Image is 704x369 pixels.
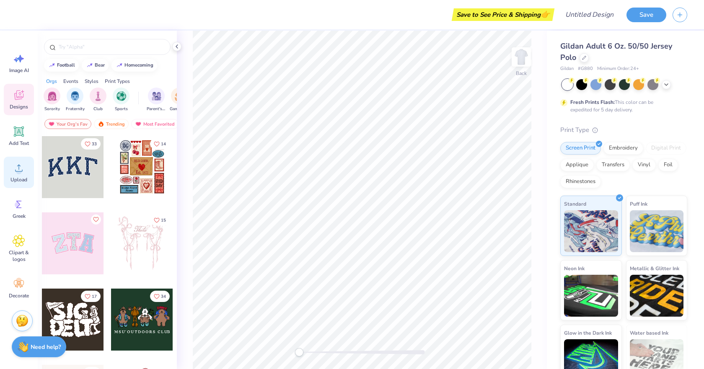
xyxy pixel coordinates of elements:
span: Add Text [9,140,29,147]
span: Puff Ink [630,199,647,208]
span: # G880 [578,65,593,72]
div: filter for Sorority [44,88,60,112]
span: 14 [161,142,166,146]
img: most_fav.gif [135,121,142,127]
input: Untitled Design [559,6,620,23]
span: 34 [161,294,166,299]
button: Like [150,291,170,302]
span: Club [93,106,103,112]
img: Standard [564,210,618,252]
img: trend_line.gif [49,63,55,68]
button: Like [150,138,170,150]
span: Metallic & Glitter Ink [630,264,679,273]
span: Gildan Adult 6 Oz. 50/50 Jersey Polo [560,41,672,62]
div: filter for Club [90,88,106,112]
div: football [57,63,75,67]
div: filter for Parent's Weekend [147,88,166,112]
span: Image AI [9,67,29,74]
strong: Need help? [31,343,61,351]
div: Print Types [105,77,130,85]
strong: Fresh Prints Flash: [570,99,615,106]
input: Try "Alpha" [58,43,165,51]
img: Sorority Image [47,91,57,101]
img: Puff Ink [630,210,684,252]
div: Rhinestones [560,175,601,188]
span: Fraternity [66,106,85,112]
span: Upload [10,176,27,183]
div: Vinyl [632,159,656,171]
span: Sports [115,106,128,112]
div: Events [63,77,78,85]
span: Water based Ink [630,328,668,337]
button: football [44,59,79,72]
span: Clipart & logos [5,249,33,263]
button: Like [150,214,170,226]
span: Designs [10,103,28,110]
span: 33 [92,142,97,146]
div: Transfers [596,159,630,171]
button: filter button [170,88,189,112]
button: filter button [90,88,106,112]
img: Parent's Weekend Image [152,91,161,101]
div: Back [516,70,527,77]
div: Digital Print [646,142,686,155]
div: Trending [94,119,129,129]
span: Gildan [560,65,574,72]
img: trend_line.gif [86,63,93,68]
div: Screen Print [560,142,601,155]
button: Like [81,138,101,150]
span: Greek [13,213,26,219]
img: Club Image [93,91,103,101]
div: bear [95,63,105,67]
span: Sorority [44,106,60,112]
button: filter button [147,88,166,112]
img: trending.gif [98,121,104,127]
button: Like [81,291,101,302]
div: Print Type [560,125,687,135]
span: Game Day [170,106,189,112]
div: This color can be expedited for 5 day delivery. [570,98,673,114]
div: Orgs [46,77,57,85]
img: Sports Image [116,91,126,101]
div: Your Org's Fav [44,119,91,129]
button: bear [82,59,109,72]
div: Save to See Price & Shipping [454,8,552,21]
span: Standard [564,199,586,208]
img: trend_line.gif [116,63,123,68]
span: Glow in the Dark Ink [564,328,612,337]
div: filter for Fraternity [66,88,85,112]
button: homecoming [111,59,157,72]
div: Accessibility label [295,348,303,356]
div: filter for Game Day [170,88,189,112]
div: homecoming [124,63,153,67]
button: filter button [66,88,85,112]
div: filter for Sports [113,88,129,112]
span: Minimum Order: 24 + [597,65,639,72]
div: Applique [560,159,594,171]
div: Foil [658,159,678,171]
span: Neon Ink [564,264,585,273]
img: Neon Ink [564,275,618,317]
div: Styles [85,77,98,85]
span: 15 [161,218,166,222]
img: Fraternity Image [70,91,80,101]
span: Decorate [9,292,29,299]
span: 👉 [541,9,550,19]
span: 17 [92,294,97,299]
img: most_fav.gif [48,121,55,127]
button: Save [626,8,666,22]
img: Game Day Image [175,91,184,101]
button: filter button [44,88,60,112]
div: Most Favorited [131,119,179,129]
button: Like [91,214,101,224]
img: Back [513,49,530,65]
img: Metallic & Glitter Ink [630,275,684,317]
span: Parent's Weekend [147,106,166,112]
button: filter button [113,88,129,112]
div: Embroidery [603,142,643,155]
